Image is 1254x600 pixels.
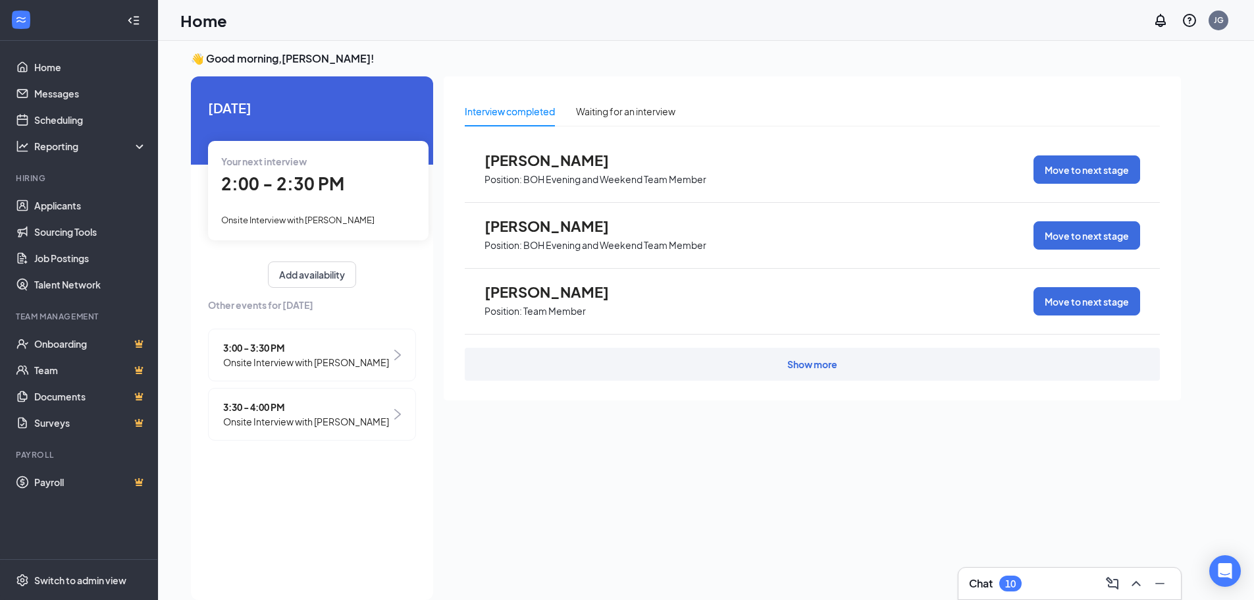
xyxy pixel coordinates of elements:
[1153,13,1168,28] svg: Notifications
[34,192,147,219] a: Applicants
[221,215,375,225] span: Onsite Interview with [PERSON_NAME]
[127,14,140,27] svg: Collapse
[34,107,147,133] a: Scheduling
[1128,576,1144,591] svg: ChevronUp
[208,97,416,118] span: [DATE]
[1102,573,1123,594] button: ComposeMessage
[221,155,307,167] span: Your next interview
[34,331,147,357] a: OnboardingCrown
[223,355,389,369] span: Onsite Interview with [PERSON_NAME]
[484,151,629,169] span: [PERSON_NAME]
[1152,576,1168,591] svg: Minimize
[16,449,144,460] div: Payroll
[34,80,147,107] a: Messages
[180,9,227,32] h1: Home
[34,219,147,245] a: Sourcing Tools
[1182,13,1197,28] svg: QuestionInfo
[34,54,147,80] a: Home
[14,13,28,26] svg: WorkstreamLogo
[1005,578,1016,589] div: 10
[34,245,147,271] a: Job Postings
[16,173,144,184] div: Hiring
[523,173,706,186] p: BOH Evening and Weekend Team Member
[484,283,629,300] span: [PERSON_NAME]
[16,574,29,587] svg: Settings
[484,305,522,317] p: Position:
[523,305,586,317] p: Team Member
[1126,573,1147,594] button: ChevronUp
[34,271,147,298] a: Talent Network
[1033,155,1140,184] button: Move to next stage
[191,51,1181,66] h3: 👋 Good morning, [PERSON_NAME] !
[484,173,522,186] p: Position:
[34,410,147,436] a: SurveysCrown
[1209,555,1241,587] div: Open Intercom Messenger
[223,400,389,414] span: 3:30 - 4:00 PM
[16,140,29,153] svg: Analysis
[223,414,389,429] span: Onsite Interview with [PERSON_NAME]
[523,239,706,252] p: BOH Evening and Weekend Team Member
[268,261,356,288] button: Add availability
[1033,221,1140,250] button: Move to next stage
[34,574,126,587] div: Switch to admin view
[16,311,144,322] div: Team Management
[34,140,147,153] div: Reporting
[465,104,555,119] div: Interview completed
[1149,573,1170,594] button: Minimize
[969,576,993,591] h3: Chat
[34,383,147,410] a: DocumentsCrown
[484,239,522,252] p: Position:
[1033,287,1140,315] button: Move to next stage
[34,469,147,495] a: PayrollCrown
[787,358,837,371] div: Show more
[1105,576,1120,591] svg: ComposeMessage
[208,298,416,312] span: Other events for [DATE]
[576,104,675,119] div: Waiting for an interview
[223,341,389,355] span: 3:00 - 3:30 PM
[221,173,344,194] span: 2:00 - 2:30 PM
[1214,14,1224,26] div: JG
[34,357,147,383] a: TeamCrown
[484,217,629,234] span: [PERSON_NAME]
